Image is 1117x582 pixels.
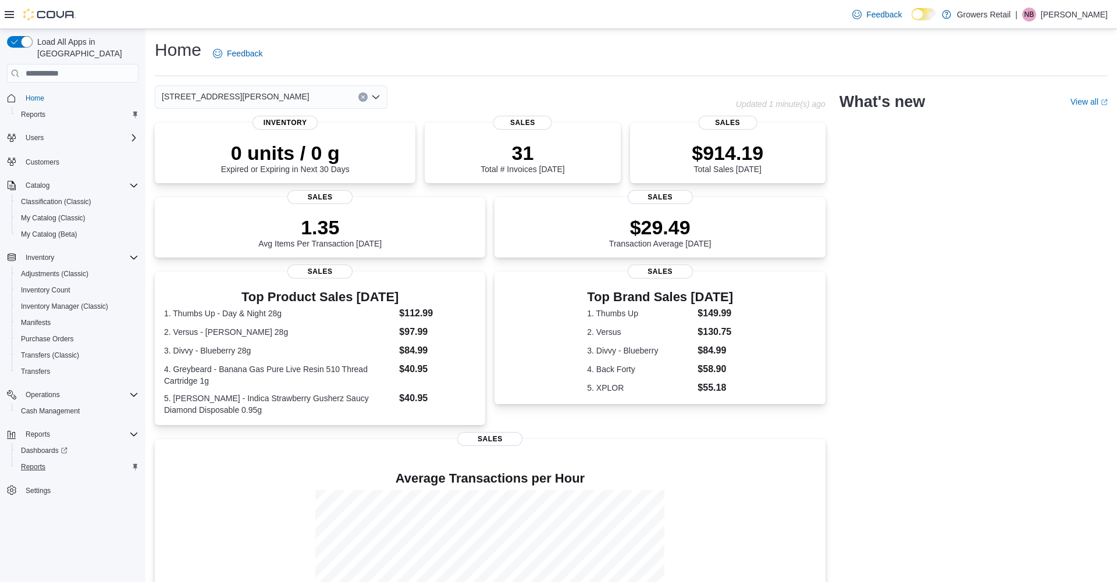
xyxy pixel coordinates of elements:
[21,131,48,145] button: Users
[736,99,826,109] p: Updated 1 minute(s) ago
[16,108,50,122] a: Reports
[16,460,138,474] span: Reports
[21,91,49,105] a: Home
[164,472,816,485] h4: Average Transactions per Hour
[1070,97,1108,106] a: View allExternal link
[957,8,1011,22] p: Growers Retail
[21,406,80,416] span: Cash Management
[16,227,138,241] span: My Catalog (Beta)
[399,344,476,358] dd: $84.99
[26,133,44,142] span: Users
[12,442,143,459] a: Dashboards
[21,318,51,327] span: Manifests
[2,153,143,170] button: Customers
[371,92,380,102] button: Open list of options
[12,403,143,419] button: Cash Management
[481,141,564,174] div: Total # Invoices [DATE]
[493,116,552,130] span: Sales
[698,381,733,395] dd: $55.18
[21,388,138,402] span: Operations
[26,181,49,190] span: Catalog
[164,392,394,416] dt: 5. [PERSON_NAME] - Indica Strawberry Gusherz Saucy Diamond Disposable 0.95g
[12,210,143,226] button: My Catalog (Classic)
[16,348,138,362] span: Transfers (Classic)
[26,253,54,262] span: Inventory
[164,345,394,356] dt: 3. Divvy - Blueberry 28g
[21,178,138,192] span: Catalog
[21,388,65,402] button: Operations
[1101,99,1108,106] svg: External link
[12,363,143,380] button: Transfers
[16,444,138,458] span: Dashboards
[16,299,113,313] a: Inventory Manager (Classic)
[587,290,733,304] h3: Top Brand Sales [DATE]
[12,194,143,210] button: Classification (Classic)
[21,230,77,239] span: My Catalog (Beta)
[21,110,45,119] span: Reports
[21,251,59,265] button: Inventory
[2,387,143,403] button: Operations
[227,48,262,59] span: Feedback
[16,283,75,297] a: Inventory Count
[587,382,693,394] dt: 5. XPLOR
[16,316,55,330] a: Manifests
[21,367,50,376] span: Transfers
[587,308,693,319] dt: 1. Thumbs Up
[848,3,906,26] a: Feedback
[287,190,353,204] span: Sales
[23,9,76,20] img: Cova
[21,178,54,192] button: Catalog
[1015,8,1018,22] p: |
[2,249,143,266] button: Inventory
[912,8,936,20] input: Dark Mode
[16,108,138,122] span: Reports
[698,306,733,320] dd: $149.99
[587,326,693,338] dt: 2. Versus
[16,404,84,418] a: Cash Management
[16,195,138,209] span: Classification (Classic)
[12,347,143,363] button: Transfers (Classic)
[21,285,70,295] span: Inventory Count
[2,90,143,106] button: Home
[698,325,733,339] dd: $130.75
[7,85,138,529] nav: Complex example
[16,348,84,362] a: Transfers (Classic)
[26,486,51,495] span: Settings
[16,211,90,225] a: My Catalog (Classic)
[21,462,45,472] span: Reports
[164,363,394,387] dt: 4. Greybeard - Banana Gas Pure Live Resin 510 Thread Cartridge 1g
[358,92,368,102] button: Clear input
[609,216,712,239] p: $29.49
[221,141,350,174] div: Expired or Expiring in Next 30 Days
[21,427,55,441] button: Reports
[26,94,44,103] span: Home
[221,141,350,165] p: 0 units / 0 g
[16,332,138,346] span: Purchase Orders
[26,158,59,167] span: Customers
[16,299,138,313] span: Inventory Manager (Classic)
[698,344,733,358] dd: $84.99
[21,483,138,498] span: Settings
[399,306,476,320] dd: $112.99
[21,91,138,105] span: Home
[587,345,693,356] dt: 3. Divvy - Blueberry
[16,195,96,209] a: Classification (Classic)
[26,390,60,399] span: Operations
[1022,8,1036,22] div: Noelle Bernabe
[16,211,138,225] span: My Catalog (Classic)
[162,90,310,103] span: [STREET_ADDRESS][PERSON_NAME]
[12,266,143,282] button: Adjustments (Classic)
[866,9,902,20] span: Feedback
[164,308,394,319] dt: 1. Thumbs Up - Day & Night 28g
[2,426,143,442] button: Reports
[698,362,733,376] dd: $58.90
[21,269,88,278] span: Adjustments (Classic)
[21,251,138,265] span: Inventory
[399,362,476,376] dd: $40.95
[16,404,138,418] span: Cash Management
[155,38,201,62] h1: Home
[481,141,564,165] p: 31
[399,325,476,339] dd: $97.99
[12,331,143,347] button: Purchase Orders
[21,213,86,223] span: My Catalog (Classic)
